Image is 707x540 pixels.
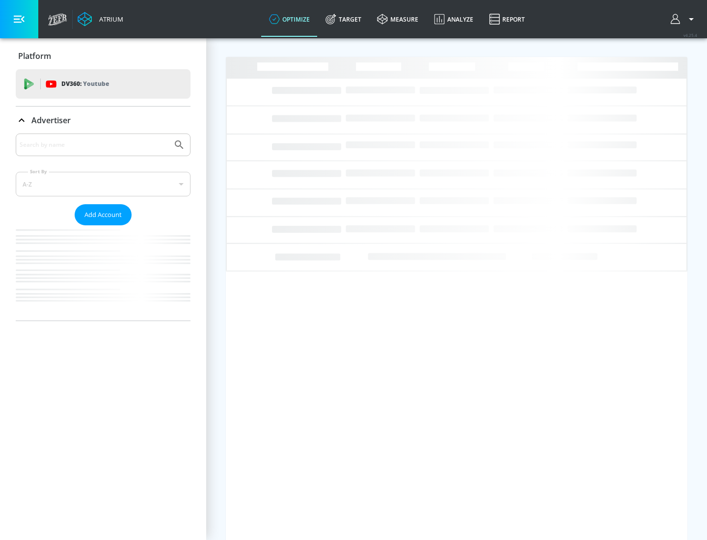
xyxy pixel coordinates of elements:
a: optimize [261,1,318,37]
p: DV360: [61,79,109,89]
div: Platform [16,42,190,70]
label: Sort By [28,168,49,175]
div: A-Z [16,172,190,196]
a: Report [481,1,533,37]
a: Analyze [426,1,481,37]
nav: list of Advertiser [16,225,190,321]
p: Advertiser [31,115,71,126]
div: Advertiser [16,134,190,321]
div: DV360: Youtube [16,69,190,99]
span: v 4.25.4 [683,32,697,38]
p: Platform [18,51,51,61]
div: Atrium [95,15,123,24]
a: Atrium [78,12,123,27]
input: Search by name [20,138,168,151]
p: Youtube [83,79,109,89]
span: Add Account [84,209,122,220]
button: Add Account [75,204,132,225]
a: measure [369,1,426,37]
a: Target [318,1,369,37]
div: Advertiser [16,107,190,134]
